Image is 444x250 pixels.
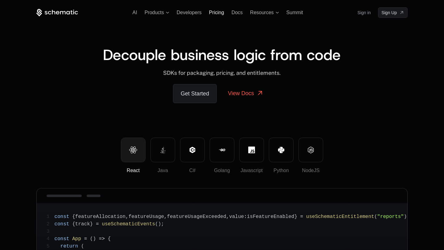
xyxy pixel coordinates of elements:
[60,244,78,249] span: return
[47,228,55,235] span: 3
[220,84,271,103] a: View Docs
[232,10,243,15] a: Docs
[378,7,408,18] a: [object Object]
[164,214,167,220] span: ,
[47,235,55,243] span: 4
[177,10,202,15] a: Developers
[55,236,69,242] span: const
[286,10,303,15] a: Summit
[158,221,161,227] span: )
[250,10,273,15] span: Resources
[299,167,323,174] div: NodeJS
[47,243,55,250] span: 5
[244,214,247,220] span: :
[72,236,81,242] span: App
[125,214,129,220] span: ,
[103,45,341,65] span: Decouple business logic from code
[357,8,371,18] a: Sign in
[75,221,90,227] span: track
[55,221,69,227] span: const
[374,214,377,220] span: (
[81,244,84,249] span: (
[381,10,397,16] span: Sign Up
[180,167,204,174] div: C#
[155,221,158,227] span: (
[133,10,137,15] a: AI
[90,221,93,227] span: }
[47,220,55,228] span: 2
[151,167,175,174] div: Java
[163,70,281,76] span: SDKs for packaging, pricing, and entitlements.
[407,214,410,220] span: ;
[167,214,226,220] span: featureUsageExceeded
[210,138,234,162] button: Golang
[161,221,164,227] span: ;
[47,213,55,220] span: 1
[209,10,224,15] a: Pricing
[180,138,205,162] button: C#
[377,214,404,220] span: "reports"
[90,236,93,242] span: (
[72,214,75,220] span: {
[150,138,175,162] button: Java
[300,214,303,220] span: =
[240,167,264,174] div: Javascript
[239,138,264,162] button: Javascript
[173,84,217,103] a: Get Started
[226,214,229,220] span: ,
[247,214,294,220] span: isFeatureEnabled
[229,214,244,220] span: value
[55,214,69,220] span: const
[93,236,96,242] span: )
[129,214,164,220] span: featureUsage
[108,236,111,242] span: {
[404,214,407,220] span: )
[145,10,164,15] span: Products
[121,167,145,174] div: React
[75,214,125,220] span: featureAllocation
[298,138,323,162] button: NodeJS
[72,221,75,227] span: {
[269,167,293,174] div: Python
[84,236,87,242] span: =
[294,214,297,220] span: }
[121,138,146,162] button: React
[306,214,374,220] span: useSchematicEntitlement
[102,221,155,227] span: useSchematicEvents
[269,138,294,162] button: Python
[99,236,105,242] span: =>
[96,221,99,227] span: =
[210,167,234,174] div: Golang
